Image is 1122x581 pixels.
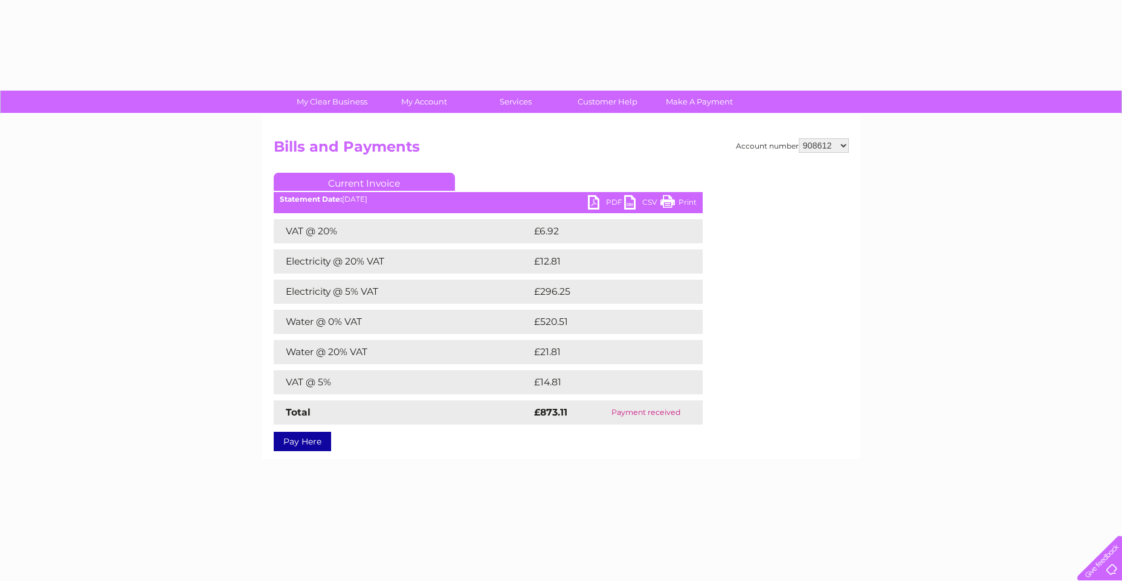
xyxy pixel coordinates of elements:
td: Electricity @ 5% VAT [274,280,531,304]
td: Water @ 20% VAT [274,340,531,364]
b: Statement Date: [280,194,342,204]
td: £296.25 [531,280,682,304]
a: PDF [588,195,624,213]
a: Current Invoice [274,173,455,191]
a: Pay Here [274,432,331,451]
td: £520.51 [531,310,680,334]
a: Services [466,91,566,113]
td: Electricity @ 20% VAT [274,249,531,274]
a: Customer Help [558,91,657,113]
td: VAT @ 20% [274,219,531,243]
td: £14.81 [531,370,676,394]
h2: Bills and Payments [274,138,849,161]
td: £6.92 [531,219,674,243]
a: My Clear Business [282,91,382,113]
a: My Account [374,91,474,113]
div: [DATE] [274,195,703,204]
strong: Total [286,406,311,418]
div: Account number [736,138,849,153]
td: £21.81 [531,340,676,364]
td: Water @ 0% VAT [274,310,531,334]
td: £12.81 [531,249,676,274]
td: Payment received [590,400,702,425]
a: Print [660,195,697,213]
strong: £873.11 [534,406,567,418]
td: VAT @ 5% [274,370,531,394]
a: CSV [624,195,660,213]
a: Make A Payment [650,91,749,113]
